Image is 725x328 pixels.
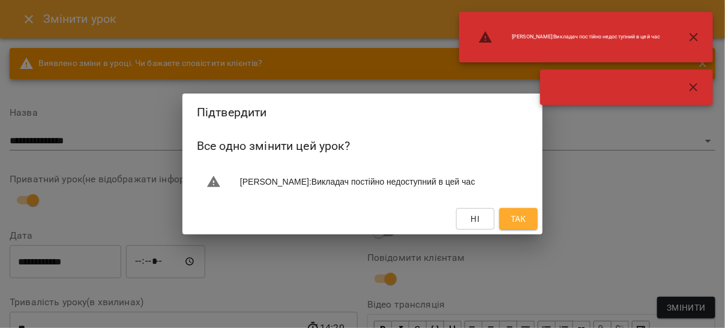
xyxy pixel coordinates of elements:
[471,212,480,226] span: Ні
[456,208,495,230] button: Ні
[197,170,528,194] li: [PERSON_NAME] : Викладач постійно недоступний в цей час
[511,212,526,226] span: Так
[197,103,528,122] h2: Підтвердити
[469,25,670,49] li: [PERSON_NAME] : Викладач постійно недоступний в цей час
[499,208,538,230] button: Так
[197,137,528,155] h6: Все одно змінити цей урок?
